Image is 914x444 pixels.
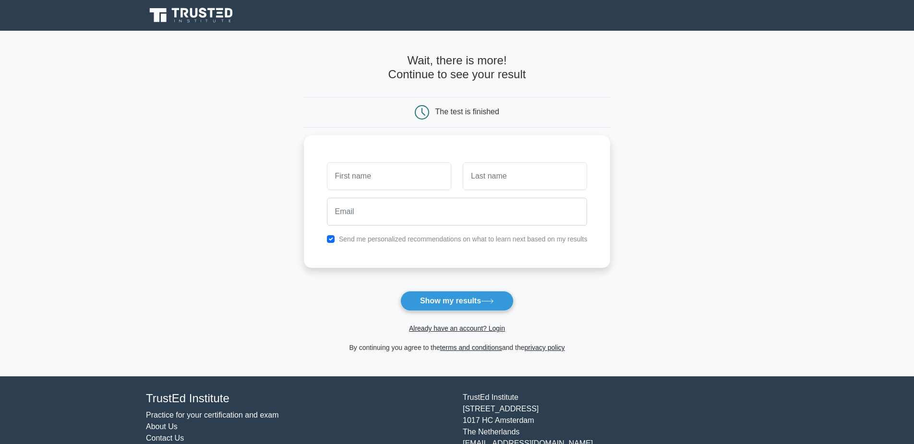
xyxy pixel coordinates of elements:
a: privacy policy [525,344,565,351]
input: First name [327,162,451,190]
a: terms and conditions [440,344,502,351]
a: Practice for your certification and exam [146,411,279,419]
input: Last name [463,162,587,190]
div: By continuing you agree to the and the [298,342,616,353]
div: The test is finished [435,108,499,116]
h4: Wait, there is more! Continue to see your result [304,54,611,82]
a: About Us [146,422,178,431]
button: Show my results [400,291,514,311]
input: Email [327,198,588,226]
h4: TrustEd Institute [146,392,451,406]
label: Send me personalized recommendations on what to learn next based on my results [339,235,588,243]
a: Contact Us [146,434,184,442]
a: Already have an account? Login [409,324,505,332]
